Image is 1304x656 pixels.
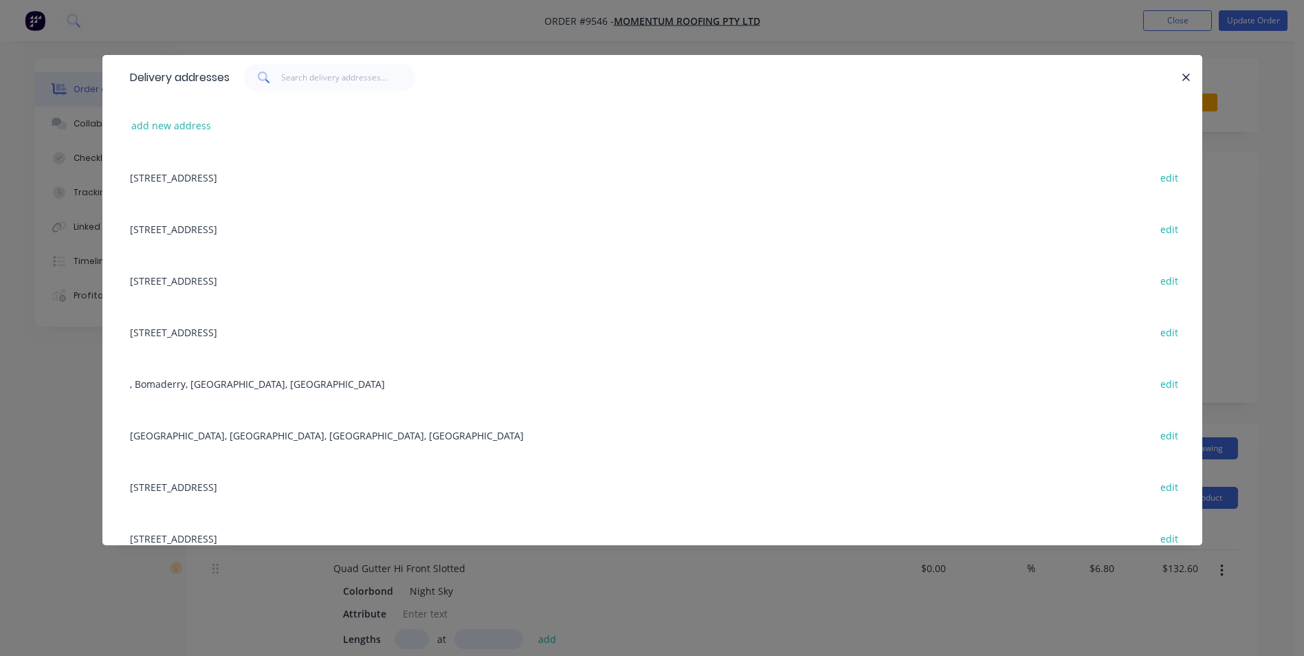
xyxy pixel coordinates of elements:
input: Search delivery addresses... [281,64,415,91]
div: Delivery addresses [123,56,230,100]
div: [STREET_ADDRESS] [123,203,1182,254]
button: edit [1153,529,1186,547]
div: [STREET_ADDRESS] [123,512,1182,564]
button: edit [1153,426,1186,444]
div: , Bomaderry, [GEOGRAPHIC_DATA], [GEOGRAPHIC_DATA] [123,358,1182,409]
button: edit [1153,219,1186,238]
button: edit [1153,477,1186,496]
button: edit [1153,322,1186,341]
button: edit [1153,168,1186,186]
button: add new address [124,116,219,135]
button: edit [1153,271,1186,289]
div: [STREET_ADDRESS] [123,461,1182,512]
button: edit [1153,374,1186,393]
div: [GEOGRAPHIC_DATA], [GEOGRAPHIC_DATA], [GEOGRAPHIC_DATA], [GEOGRAPHIC_DATA] [123,409,1182,461]
div: [STREET_ADDRESS] [123,254,1182,306]
div: [STREET_ADDRESS] [123,306,1182,358]
div: [STREET_ADDRESS] [123,151,1182,203]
